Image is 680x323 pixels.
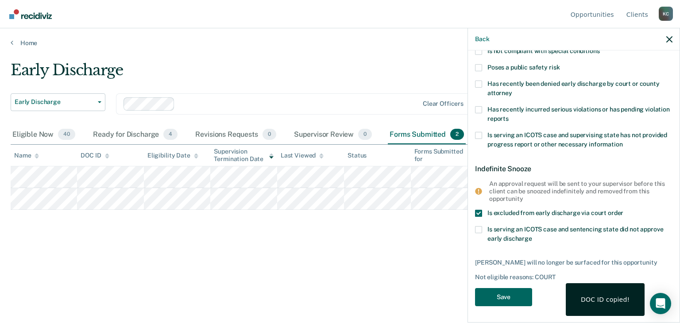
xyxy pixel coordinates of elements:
[58,129,75,140] span: 40
[9,9,52,19] img: Recidiviz
[348,152,367,159] div: Status
[659,7,673,21] div: K C
[163,129,178,140] span: 4
[475,288,532,306] button: Save
[358,129,372,140] span: 0
[11,125,77,145] div: Eligible Now
[81,152,109,159] div: DOC ID
[489,180,665,202] div: An approval request will be sent to your supervisor before this client can be snoozed indefinitel...
[388,125,466,145] div: Forms Submitted
[650,293,671,314] div: Open Intercom Messenger
[14,152,39,159] div: Name
[450,129,464,140] span: 2
[11,61,521,86] div: Early Discharge
[487,226,663,242] span: Is serving an ICOTS case and sentencing state did not approve early discharge
[11,39,669,47] a: Home
[659,7,673,21] button: Profile dropdown button
[487,64,560,71] span: Poses a public safety risk
[414,148,474,163] div: Forms Submitted for
[147,152,198,159] div: Eligibility Date
[487,131,667,148] span: Is serving an ICOTS case and supervising state has not provided progress report or other necessar...
[487,106,670,122] span: Has recently incurred serious violations or has pending violation reports
[281,152,324,159] div: Last Viewed
[475,35,489,43] button: Back
[475,273,672,281] div: Not eligible reasons: COURT
[263,129,276,140] span: 0
[214,148,273,163] div: Supervision Termination Date
[475,158,672,180] div: Indefinite Snooze
[487,80,660,96] span: Has recently been denied early discharge by court or county attorney
[475,259,672,266] div: [PERSON_NAME] will no longer be surfaced for this opportunity
[292,125,374,145] div: Supervisor Review
[581,296,630,304] div: DOC ID copied!
[15,98,94,106] span: Early Discharge
[91,125,179,145] div: Ready for Discharge
[487,47,599,54] span: Is not compliant with special conditions
[423,100,464,108] div: Clear officers
[193,125,278,145] div: Revisions Requests
[487,209,623,216] span: Is excluded from early discharge via court order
